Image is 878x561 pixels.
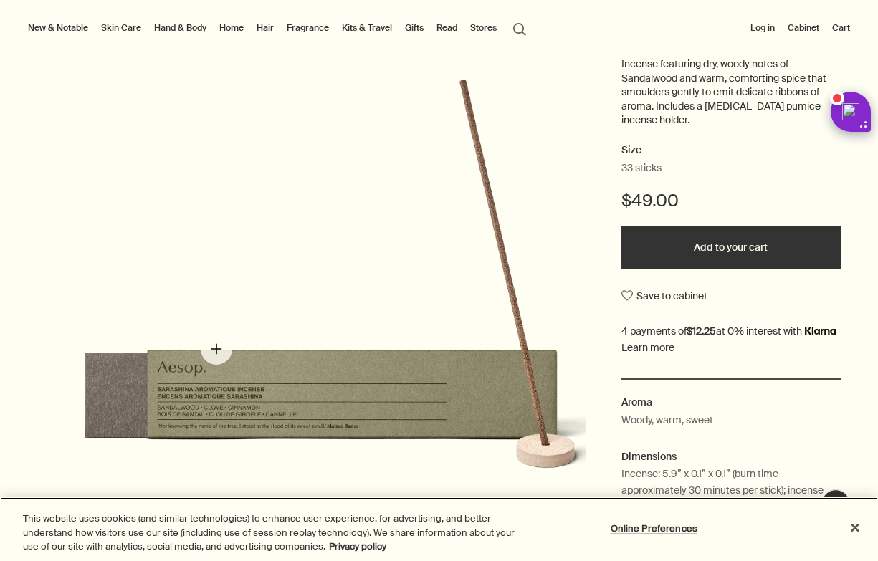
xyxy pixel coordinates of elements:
[216,19,247,37] a: Home
[621,226,841,269] button: Add to your cart - $49.00
[23,512,527,554] div: This website uses cookies (and similar technologies) to enhance user experience, for advertising,...
[621,142,841,159] h2: Size
[621,189,679,212] span: $49.00
[77,77,590,524] img: Top surface of Sarashina Aromatique Incense in the Kanuma pumice holder, alongside carton packaging.
[329,540,386,552] a: More information about your privacy, opens in a new tab
[609,514,699,542] button: Online Preferences, Opens the preference center dialog
[829,19,853,37] button: Cart
[284,19,332,37] a: Fragrance
[785,19,822,37] a: Cabinet
[339,19,395,37] a: Kits & Travel
[621,394,841,410] h2: Aroma
[82,77,594,524] img: Side of Sarashina Aromatique Incense in the Kanuma pumice holder, alongside carton packaging.
[621,283,707,309] button: Save to cabinet
[151,19,209,37] a: Hand & Body
[402,19,426,37] a: Gifts
[821,489,850,518] button: Live Assistance
[90,77,603,524] img: Kanuma pumice holder texture
[621,412,713,428] p: Woody, warm, sweet
[434,19,460,37] a: Read
[254,19,277,37] a: Hair
[98,19,144,37] a: Skin Care
[467,19,500,37] button: Stores
[73,77,586,524] img: A stick of Sarashina Aromatique Incense in the Kanuma pumice holder, alongside carton packaging.
[621,449,841,464] h2: Dimensions
[507,14,533,42] button: Open search
[839,512,871,543] button: Close
[748,19,778,37] button: Log in
[621,161,662,176] span: 33 sticks
[86,77,598,524] img: Sticks of Sarashina Aromatique Incense
[73,77,586,542] div: Sarashina Aromatique Incense
[25,19,91,37] button: New & Notable
[621,57,841,128] p: Incense featuring dry, woody notes of Sandalwood and warm, comforting spice that smoulders gently...
[621,466,841,514] p: Incense: 5.9” x 0.1” x 0.1” (burn time approximately 30 minutes per stick); incense holder: 0.8” ...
